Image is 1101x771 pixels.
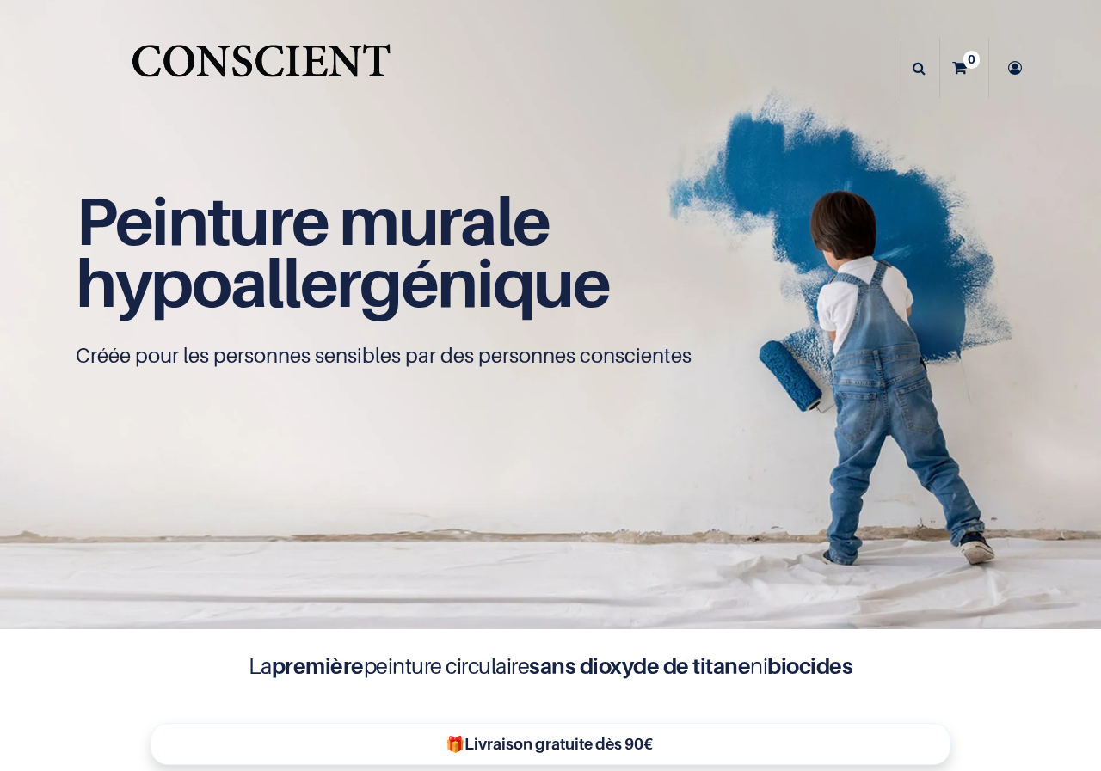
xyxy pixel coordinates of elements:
span: hypoallergénique [76,242,610,322]
b: première [272,652,364,679]
b: 🎁Livraison gratuite dès 90€ [446,735,653,753]
a: Logo of CONSCIENT [128,34,394,102]
img: CONSCIENT [128,34,394,102]
a: 0 [940,38,988,98]
h4: La peinture circulaire ni [206,650,895,682]
b: sans dioxyde de titane [529,652,750,679]
p: Créée pour les personnes sensibles par des personnes conscientes [76,342,1025,370]
b: biocides [767,652,852,679]
sup: 0 [963,51,980,68]
span: Peinture murale [76,181,550,260]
